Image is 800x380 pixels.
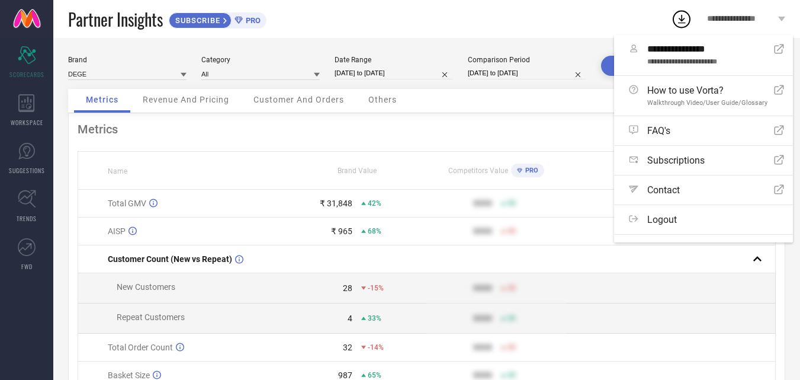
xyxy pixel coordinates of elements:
input: Select date range [335,67,453,79]
span: Basket Size [108,371,150,380]
span: -14% [368,343,384,352]
span: TRENDS [17,214,37,223]
span: PRO [243,16,261,25]
span: Partner Insights [68,7,163,31]
span: 50 [507,343,516,352]
div: 9999 [473,343,492,352]
span: Repeat Customers [117,312,185,322]
span: Walkthrough Video/User Guide/Glossary [647,99,767,107]
span: PRO [522,167,538,174]
span: 50 [507,371,516,379]
a: FAQ's [614,116,793,145]
span: FAQ's [647,125,670,136]
div: Metrics [78,122,776,136]
span: AISP [108,226,126,236]
div: 9999 [473,283,492,293]
span: Subscriptions [647,155,705,166]
span: Total GMV [108,199,146,208]
span: Total Order Count [108,343,173,352]
div: 4 [348,314,352,323]
a: SUBSCRIBEPRO [169,9,266,28]
span: SUBSCRIBE [169,16,223,25]
span: 50 [507,199,516,207]
span: Logout [647,214,677,225]
span: 42% [368,199,381,207]
div: 9999 [473,314,492,323]
div: 9999 [473,199,492,208]
span: New Customers [117,282,175,292]
span: Revenue And Pricing [143,95,229,104]
span: Customer And Orders [253,95,344,104]
div: 9999 [473,371,492,380]
span: How to use Vorta? [647,85,767,96]
span: 65% [368,371,381,379]
div: Brand [68,56,187,64]
span: 33% [368,314,381,322]
div: 28 [343,283,352,293]
span: FWD [21,262,33,271]
span: 68% [368,227,381,235]
div: Open download list [671,8,692,30]
span: Metrics [86,95,118,104]
span: 50 [507,227,516,235]
button: APPLY [601,56,657,76]
span: Brand Value [338,167,377,175]
span: Others [368,95,397,104]
a: Subscriptions [614,146,793,175]
div: 32 [343,343,352,352]
span: Name [108,167,127,175]
div: 987 [338,371,352,380]
span: 50 [507,314,516,322]
span: -15% [368,284,384,292]
span: SUGGESTIONS [9,166,45,175]
div: Category [201,56,320,64]
span: Customer Count (New vs Repeat) [108,254,232,264]
a: Contact [614,175,793,205]
div: Comparison Period [468,56,586,64]
div: ₹ 31,848 [320,199,352,208]
span: WORKSPACE [11,118,43,127]
span: Contact [647,184,680,196]
div: Date Range [335,56,453,64]
input: Select comparison period [468,67,586,79]
span: SCORECARDS [9,70,44,79]
div: ₹ 965 [331,226,352,236]
div: 9999 [473,226,492,236]
span: 50 [507,284,516,292]
a: How to use Vorta?Walkthrough Video/User Guide/Glossary [614,76,793,116]
span: Competitors Value [448,167,508,175]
